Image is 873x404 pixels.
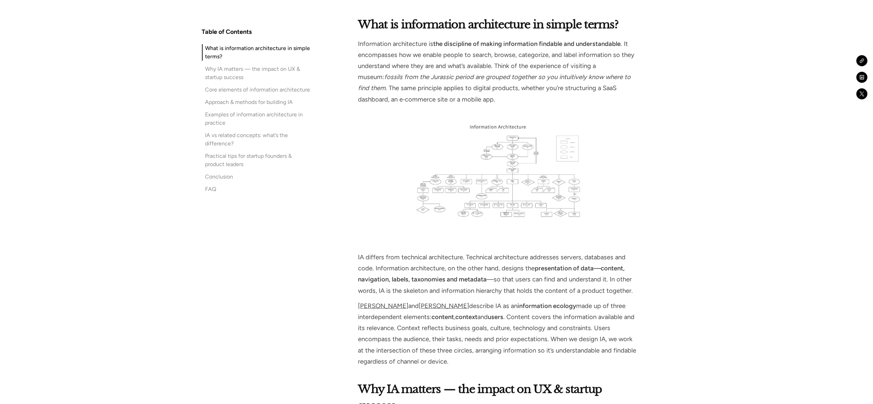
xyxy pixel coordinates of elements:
[205,65,311,81] div: Why IA matters — the impact on UX & startup success
[202,86,311,94] a: Core elements of information architecture
[205,173,233,181] div: Conclusion
[202,98,311,106] a: Approach & methods for building IA
[202,173,311,181] a: Conclusion
[433,40,621,48] strong: the discipline of making information findable and understandable
[358,18,618,31] strong: What is information architecture in simple terms?
[202,131,311,148] a: IA vs related concepts: what’s the difference?
[202,185,311,193] a: FAQ
[202,110,311,127] a: Examples of information architecture in practice
[358,300,639,367] p: and describe IA as an made up of three interdependent elements: , and . Content covers the inform...
[205,110,311,127] div: Examples of information architecture in practice
[205,131,311,148] div: IA vs related concepts: what’s the difference?
[202,152,311,169] a: Practical tips for startup founders & product leaders
[358,302,408,310] a: [PERSON_NAME]
[205,152,311,169] div: Practical tips for startup founders & product leaders
[419,302,469,310] a: [PERSON_NAME]
[517,302,576,310] strong: information ecology
[202,65,311,81] a: Why IA matters — the impact on UX & startup success
[205,86,310,94] div: Core elements of information architecture
[205,185,216,193] div: FAQ
[202,44,311,61] a: What is information architecture in simple terms?
[205,98,293,106] div: Approach & methods for building IA
[414,123,583,219] img: What is information architecture in simple terms?
[202,28,252,36] h4: Table of Contents
[431,313,454,321] strong: content
[455,313,477,321] strong: context
[205,44,311,61] div: What is information architecture in simple terms?
[358,38,639,105] p: Information architecture is . It encompasses how we enable people to search, browse, categorize, ...
[488,313,503,321] strong: users
[358,252,639,296] p: IA differs from technical architecture. Technical architecture addresses servers, databases and c...
[358,73,631,92] em: fossils from the Jurassic period are grouped together so you intuitively know where to find them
